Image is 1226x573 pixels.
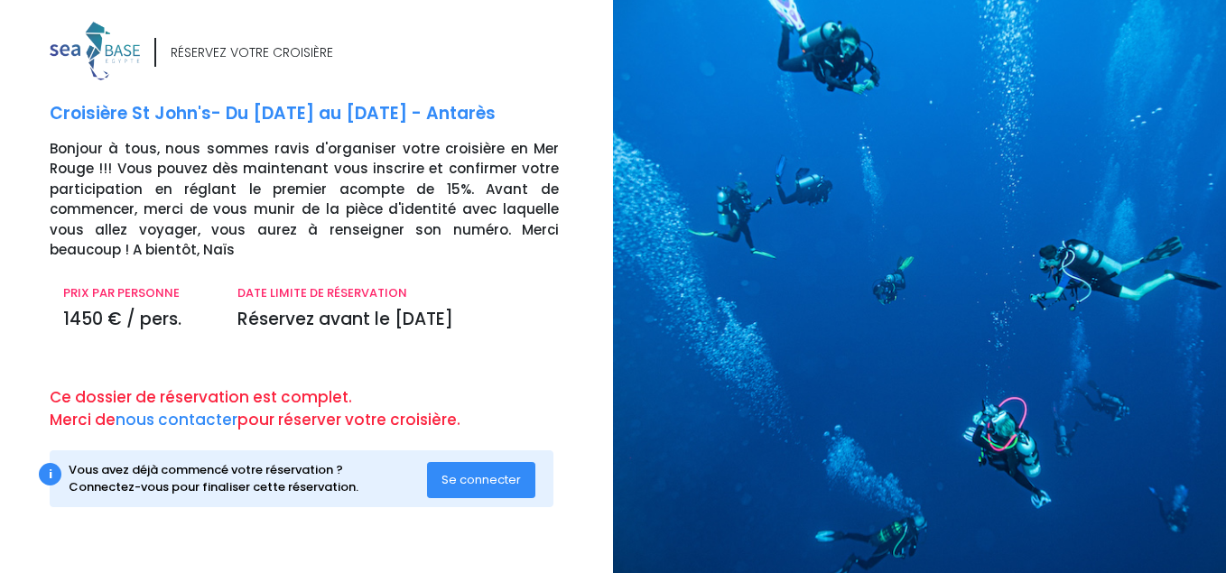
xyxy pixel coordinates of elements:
div: i [39,463,61,485]
p: PRIX PAR PERSONNE [63,284,210,302]
p: Bonjour à tous, nous sommes ravis d'organiser votre croisière en Mer Rouge !!! Vous pouvez dès ma... [50,139,599,261]
p: Ce dossier de réservation est complet. Merci de pour réserver votre croisière. [50,386,599,432]
p: DATE LIMITE DE RÉSERVATION [237,284,559,302]
button: Se connecter [427,462,535,498]
a: nous contacter [116,409,237,430]
p: Croisière St John's- Du [DATE] au [DATE] - Antarès [50,101,599,127]
div: Vous avez déjà commencé votre réservation ? Connectez-vous pour finaliser cette réservation. [69,461,427,496]
div: RÉSERVEZ VOTRE CROISIÈRE [171,43,333,62]
span: Se connecter [441,471,521,488]
p: Réservez avant le [DATE] [237,307,559,333]
img: logo_color1.png [50,22,140,80]
a: Se connecter [427,471,535,486]
p: 1450 € / pers. [63,307,210,333]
